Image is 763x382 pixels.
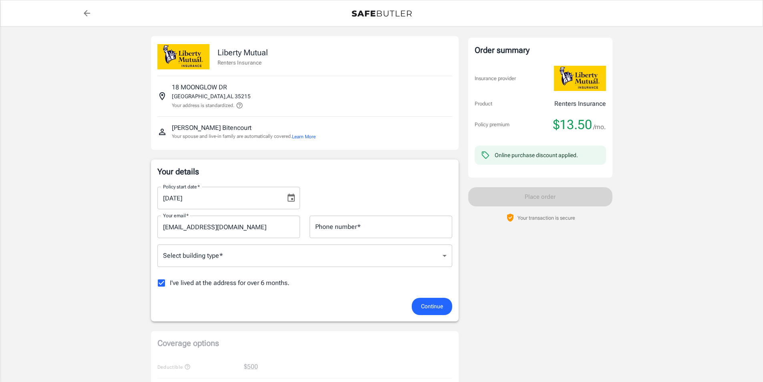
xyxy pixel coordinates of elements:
span: Continue [421,301,443,311]
span: /mo. [593,121,606,133]
p: Your spouse and live-in family are automatically covered. [172,133,316,140]
label: Your email [163,212,189,219]
p: Policy premium [475,121,509,129]
p: Your address is standardized. [172,102,234,109]
a: back to quotes [79,5,95,21]
span: $13.50 [553,117,592,133]
svg: Insured address [157,91,167,101]
p: [GEOGRAPHIC_DATA] , AL 35215 [172,92,251,100]
button: Choose date, selected date is Aug 30, 2025 [283,190,299,206]
p: Renters Insurance [217,59,268,67]
img: Liberty Mutual [554,66,606,91]
svg: Insured person [157,127,167,137]
img: Liberty Mutual [157,44,209,69]
p: Insurance provider [475,75,516,83]
p: Liberty Mutual [217,46,268,59]
p: Product [475,100,492,108]
div: Order summary [475,44,606,56]
div: Online purchase discount applied. [495,151,578,159]
p: Renters Insurance [554,99,606,109]
input: Enter number [310,216,452,238]
button: Continue [412,298,452,315]
p: Your transaction is secure [517,214,575,222]
input: Enter email [157,216,300,238]
span: I've lived at the address for over 6 months. [170,278,290,288]
label: Policy start date [163,183,200,190]
input: MM/DD/YYYY [157,187,280,209]
p: [PERSON_NAME] Bitencourt [172,123,252,133]
button: Learn More [292,133,316,140]
img: Back to quotes [352,10,412,17]
p: 18 MOONGLOW DR [172,83,227,92]
p: Your details [157,166,452,177]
